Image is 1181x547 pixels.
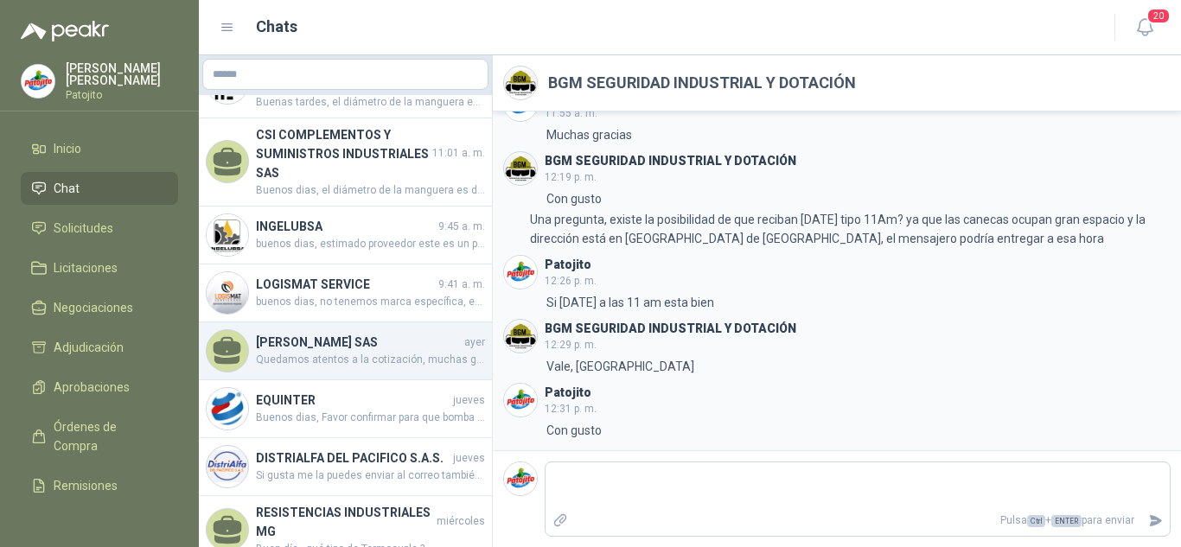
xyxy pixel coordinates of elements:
[22,65,54,98] img: Company Logo
[256,94,485,111] span: Buenas tardes, el diámetro de la manguera es de 8 pulgadas, quedo atenta, agradezco anexar la fic...
[1146,8,1171,24] span: 20
[464,334,485,351] span: ayer
[21,132,178,165] a: Inicio
[256,294,485,310] span: buenos dias, no tenemos marca específica, es importante que ustedes especifiquen la marca que man...
[545,260,591,270] h3: Patojito
[453,392,485,409] span: jueves
[453,450,485,467] span: jueves
[546,125,632,144] p: Muchas gracias
[54,378,130,397] span: Aprobaciones
[21,212,178,245] a: Solicitudes
[21,251,178,284] a: Licitaciones
[199,207,492,264] a: Company LogoINGELUBSA9:45 a. m.buenos dias, estimado proveedor este es un producto nuevo que vamo...
[54,417,162,455] span: Órdenes de Compra
[256,125,429,182] h4: CSI COMPLEMENTOS Y SUMINISTROS INDUSTRIALES SAS
[546,293,714,312] p: Si [DATE] a las 11 am esta bien
[256,217,435,236] h4: INGELUBSA
[575,506,1142,536] p: Pulsa + para enviar
[437,513,485,530] span: miércoles
[548,71,856,95] h2: BGM SEGURIDAD INDUSTRIAL Y DOTACIÓN
[21,331,178,364] a: Adjudicación
[54,219,113,238] span: Solicitudes
[54,139,81,158] span: Inicio
[256,410,485,426] span: Buenos dias, Favor confirmar para que bomba o equipos son estos repuestos y la marca de la misma.
[21,21,109,41] img: Logo peakr
[546,357,694,376] p: Vale, [GEOGRAPHIC_DATA]
[256,448,450,467] h4: DISTRIALFA DEL PACIFICO S.A.S.
[199,438,492,496] a: Company LogoDISTRIALFA DEL PACIFICO S.A.S.juevesSi gusta me la puedes enviar al correo también o ...
[199,264,492,322] a: Company LogoLOGISMAT SERVICE9:41 a. m.buenos dias, no tenemos marca específica, es importante que...
[207,446,248,487] img: Company Logo
[54,298,133,317] span: Negociaciones
[545,388,591,398] h3: Patojito
[207,388,248,429] img: Company Logo
[256,275,435,294] h4: LOGISMAT SERVICE
[21,371,178,404] a: Aprobaciones
[256,352,485,368] span: Quedamos atentos a la cotización, muchas gracias
[21,469,178,502] a: Remisiones
[545,156,796,166] h3: BGM SEGURIDAD INDUSTRIAL Y DOTACIÓN
[199,118,492,207] a: CSI COMPLEMENTOS Y SUMINISTROS INDUSTRIALES SAS11:01 a. m.Buenos dias, el diámetro de la manguera...
[1051,515,1082,527] span: ENTER
[256,503,433,541] h4: RESISTENCIAS INDUSTRIALES MG
[504,462,537,495] img: Company Logo
[199,380,492,438] a: Company LogoEQUINTERjuevesBuenos dias, Favor confirmar para que bomba o equipos son estos repuest...
[438,277,485,293] span: 9:41 a. m.
[504,384,537,417] img: Company Logo
[1141,506,1170,536] button: Enviar
[545,275,597,287] span: 12:26 p. m.
[545,107,597,119] span: 11:55 a. m.
[438,219,485,235] span: 9:45 a. m.
[21,410,178,462] a: Órdenes de Compra
[199,322,492,380] a: [PERSON_NAME] SASayerQuedamos atentos a la cotización, muchas gracias
[432,145,485,162] span: 11:01 a. m.
[66,90,178,100] p: Patojito
[546,189,602,208] p: Con gusto
[54,179,80,198] span: Chat
[504,256,537,289] img: Company Logo
[256,467,485,484] span: Si gusta me la puedes enviar al correo también o a mi whatsapp
[256,236,485,252] span: buenos dias, estimado proveedor este es un producto nuevo que vamos a implementar para utilizar e...
[545,324,796,334] h3: BGM SEGURIDAD INDUSTRIAL Y DOTACIÓN
[504,320,537,353] img: Company Logo
[21,291,178,324] a: Negociaciones
[66,62,178,86] p: [PERSON_NAME] [PERSON_NAME]
[545,339,597,351] span: 12:29 p. m.
[54,338,124,357] span: Adjudicación
[530,210,1171,248] p: Una pregunta, existe la posibilidad de que reciban [DATE] tipo 11Am? ya que las canecas ocupan gr...
[545,171,597,183] span: 12:19 p. m.
[504,152,537,185] img: Company Logo
[1027,515,1045,527] span: Ctrl
[54,476,118,495] span: Remisiones
[256,182,485,199] span: Buenos dias, el diámetro de la manguera es de 8 pulgadas, quedo atenta, agradezco anexar la ficha...
[504,67,537,99] img: Company Logo
[207,214,248,256] img: Company Logo
[545,403,597,415] span: 12:31 p. m.
[256,391,450,410] h4: EQUINTER
[256,333,461,352] h4: [PERSON_NAME] SAS
[207,272,248,314] img: Company Logo
[1129,12,1160,43] button: 20
[21,172,178,205] a: Chat
[546,421,602,440] p: Con gusto
[256,15,297,39] h1: Chats
[546,506,575,536] label: Adjuntar archivos
[54,258,118,277] span: Licitaciones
